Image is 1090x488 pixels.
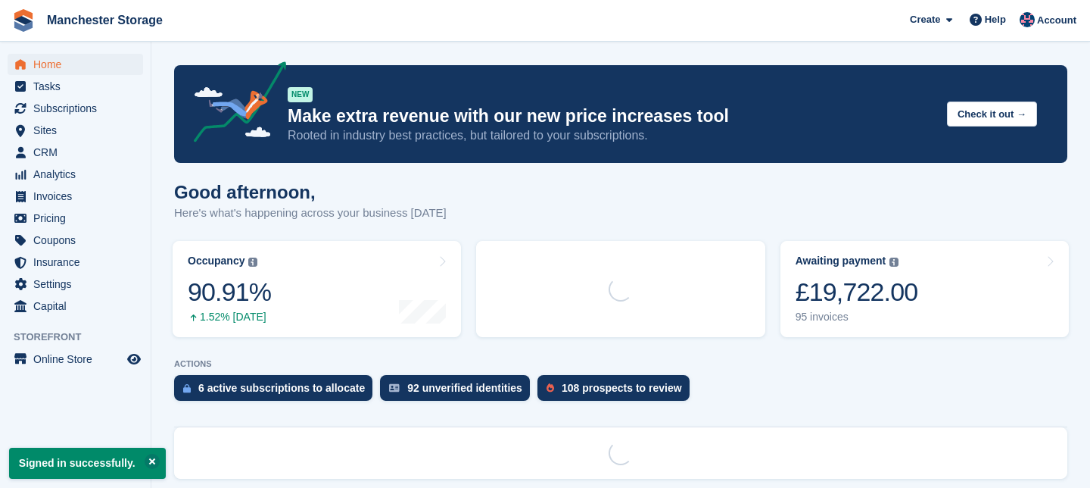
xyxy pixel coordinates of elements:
img: icon-info-grey-7440780725fd019a000dd9b08b2336e03edf1995a4989e88bcd33f0948082b44.svg [248,258,257,267]
a: menu [8,186,143,207]
img: prospect-51fa495bee0391a8d652442698ab0144808aea92771e9ea1ae160a38d050c398.svg [547,383,554,393]
a: Preview store [125,350,143,368]
span: Help [985,12,1006,27]
div: NEW [288,87,313,102]
div: 108 prospects to review [562,382,682,394]
div: £19,722.00 [796,277,918,308]
span: Pricing [33,208,124,229]
p: Signed in successfully. [9,448,166,479]
a: 108 prospects to review [537,375,697,408]
span: Home [33,54,124,75]
div: Awaiting payment [796,255,886,267]
h1: Good afternoon, [174,182,447,202]
span: Storefront [14,330,151,345]
div: 6 active subscriptions to allocate [198,382,365,394]
a: menu [8,54,143,75]
p: Make extra revenue with our new price increases tool [288,105,935,127]
a: Occupancy 90.91% 1.52% [DATE] [173,241,461,337]
span: Sites [33,120,124,141]
p: Here's what's happening across your business [DATE] [174,205,447,222]
div: 90.91% [188,277,271,308]
span: Capital [33,296,124,317]
img: price-adjustments-announcement-icon-8257ccfd72463d97f412b2fc003d46551f7dbcb40ab6d574587a9cd5c0d94... [181,61,287,148]
div: 1.52% [DATE] [188,311,271,324]
a: 92 unverified identities [380,375,537,408]
img: active_subscription_to_allocate_icon-d502201f5373d7db506a760aba3b589e785aa758c864c3986d89f69b8ff3... [183,383,191,393]
a: menu [8,142,143,163]
span: Subscriptions [33,98,124,119]
span: Invoices [33,186,124,207]
span: Settings [33,274,124,295]
span: Account [1037,13,1076,28]
span: CRM [33,142,124,163]
p: Rooted in industry best practices, but tailored to your subscriptions. [288,127,935,144]
p: ACTIONS [174,359,1067,369]
img: verify_identity-adf6edd0f0f0b5bbfe63781bf79b02c33cf7c696d77639b501bdc392416b5a36.svg [389,383,400,393]
a: Manchester Storage [41,8,169,33]
img: stora-icon-8386f47178a22dfd0bd8f6a31ec36ba5ce8667c1dd55bd0f319d3a0aa187defe.svg [12,9,35,32]
a: menu [8,230,143,251]
a: Awaiting payment £19,722.00 95 invoices [780,241,1069,337]
a: menu [8,274,143,295]
span: Tasks [33,76,124,97]
a: menu [8,164,143,185]
button: Check it out → [947,102,1037,127]
div: 92 unverified identities [407,382,522,394]
span: Insurance [33,252,124,273]
a: menu [8,98,143,119]
a: menu [8,349,143,370]
div: Occupancy [188,255,244,267]
span: Analytics [33,164,124,185]
span: Coupons [33,230,124,251]
span: Create [910,12,940,27]
a: menu [8,252,143,273]
div: 95 invoices [796,311,918,324]
span: Online Store [33,349,124,370]
a: menu [8,296,143,317]
img: icon-info-grey-7440780725fd019a000dd9b08b2336e03edf1995a4989e88bcd33f0948082b44.svg [889,258,898,267]
a: menu [8,76,143,97]
a: menu [8,120,143,141]
a: 6 active subscriptions to allocate [174,375,380,408]
a: menu [8,208,143,229]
